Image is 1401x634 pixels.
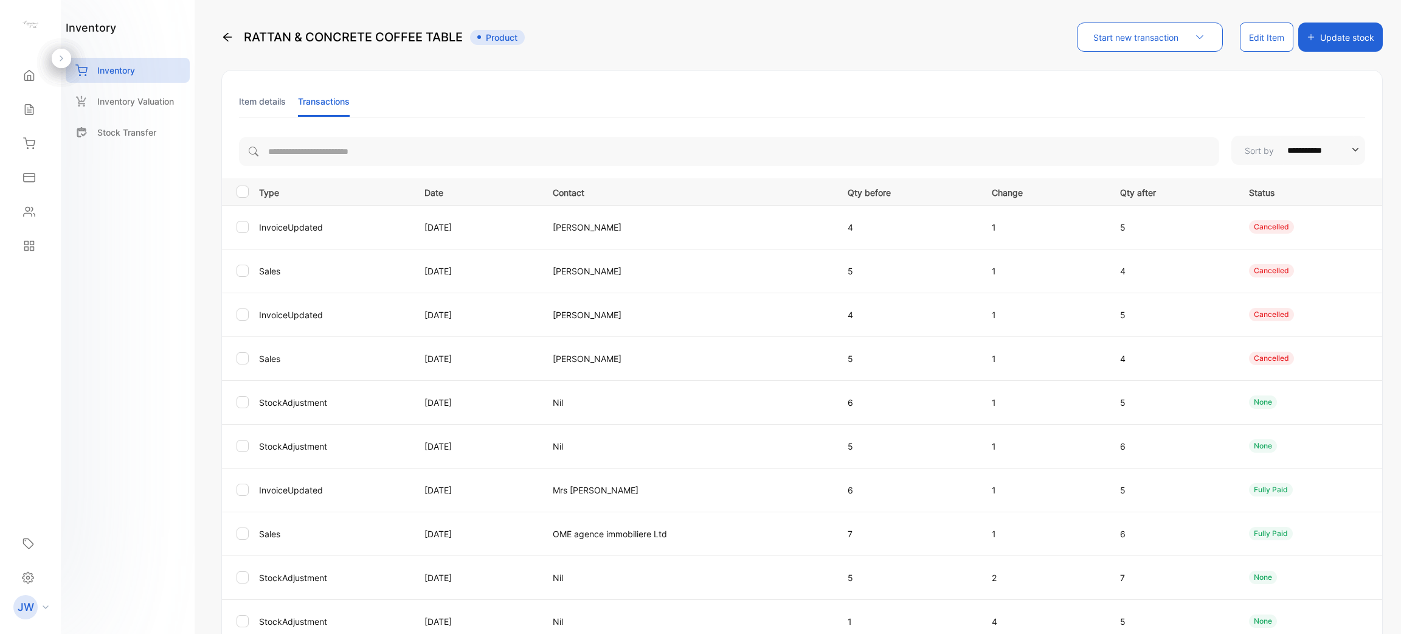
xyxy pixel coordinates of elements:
p: Status [1249,184,1372,199]
td: InvoiceUpdated [254,293,410,336]
li: Transactions [298,86,350,117]
div: Cancelled [1249,220,1294,234]
p: [PERSON_NAME] [553,308,822,321]
p: 5 [848,265,967,277]
p: 4 [848,308,967,321]
p: [DATE] [424,528,528,540]
p: 1 [992,528,1096,540]
td: StockAdjustment [254,380,410,424]
h1: inventory [66,19,116,36]
p: 6 [1120,440,1224,453]
button: Open LiveChat chat widget [10,5,46,41]
p: 6 [1120,528,1224,540]
div: None [1249,395,1277,409]
img: logo [21,16,40,34]
button: Start new transaction [1077,23,1223,52]
p: 1 [992,440,1096,453]
p: Date [424,184,528,199]
p: JW [18,599,34,615]
a: Inventory Valuation [66,89,190,114]
p: Mrs [PERSON_NAME] [553,484,822,496]
span: Product [470,30,525,45]
p: 2 [992,571,1096,584]
div: None [1249,439,1277,453]
button: Sort by [1231,136,1365,165]
p: 7 [848,528,967,540]
p: Nil [553,396,822,409]
a: Stock Transfer [66,120,190,145]
p: 4 [848,221,967,234]
div: RATTAN & CONCRETE COFFEE TABLE [221,23,525,52]
p: Sort by [1245,144,1274,157]
p: [DATE] [424,615,528,628]
p: Change [992,184,1096,199]
p: 5 [1120,221,1224,234]
div: Cancelled [1249,308,1294,321]
p: [PERSON_NAME] [553,352,822,365]
p: 1 [992,396,1096,409]
td: Sales [254,336,410,380]
p: Qty before [848,184,967,199]
p: [DATE] [424,571,528,584]
p: [DATE] [424,221,528,234]
p: Contact [553,184,822,199]
p: 1 [848,615,967,628]
td: InvoiceUpdated [254,205,410,249]
a: Inventory [66,58,190,83]
button: Update stock [1298,23,1383,52]
td: StockAdjustment [254,424,410,468]
p: [PERSON_NAME] [553,265,822,277]
p: [DATE] [424,440,528,453]
p: 4 [1120,352,1224,365]
li: Item details [239,86,286,117]
p: Type [259,184,409,199]
p: [DATE] [424,396,528,409]
p: 5 [1120,396,1224,409]
p: Nil [553,615,822,628]
div: None [1249,571,1277,584]
div: Cancelled [1249,352,1294,365]
p: [DATE] [424,265,528,277]
p: Stock Transfer [97,126,156,139]
td: Sales [254,512,410,556]
p: 5 [1120,615,1224,628]
p: Inventory Valuation [97,95,174,108]
p: Inventory [97,64,135,77]
p: OME agence immobiliere Ltd [553,528,822,540]
div: fully paid [1249,527,1293,540]
p: [PERSON_NAME] [553,221,822,234]
p: 6 [848,396,967,409]
p: Qty after [1120,184,1224,199]
p: Nil [553,571,822,584]
p: 1 [992,265,1096,277]
p: 5 [848,352,967,365]
p: 1 [992,484,1096,496]
div: Cancelled [1249,264,1294,277]
p: Nil [553,440,822,453]
button: Edit Item [1240,23,1293,52]
p: 5 [1120,308,1224,321]
p: [DATE] [424,484,528,496]
p: 1 [992,308,1096,321]
p: 4 [992,615,1096,628]
td: StockAdjustment [254,556,410,599]
div: fully paid [1249,483,1293,496]
p: 1 [992,352,1096,365]
p: [DATE] [424,352,528,365]
p: 5 [848,440,967,453]
p: 7 [1120,571,1224,584]
p: 4 [1120,265,1224,277]
td: Sales [254,249,410,293]
p: 1 [992,221,1096,234]
div: None [1249,615,1277,628]
p: [DATE] [424,308,528,321]
p: 6 [848,484,967,496]
td: InvoiceUpdated [254,468,410,512]
p: 5 [1120,484,1224,496]
p: 5 [848,571,967,584]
